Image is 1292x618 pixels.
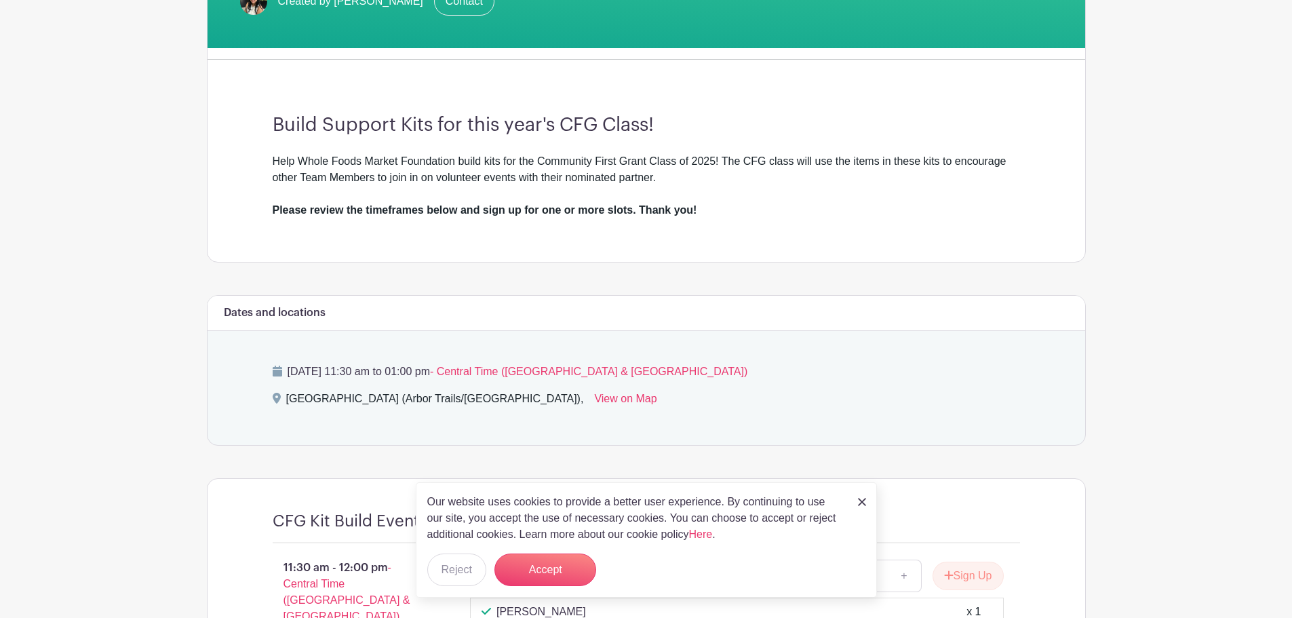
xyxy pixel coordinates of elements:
p: [DATE] 11:30 am to 01:00 pm [273,364,1020,380]
h6: Dates and locations [224,307,326,320]
img: close_button-5f87c8562297e5c2d7936805f587ecaba9071eb48480494691a3f1689db116b3.svg [858,498,866,506]
h4: CFG Kit Build Event [273,511,420,531]
strong: Please review the timeframes below and sign up for one or more slots. Thank you! [273,204,697,216]
h3: Build Support Kits for this year's CFG Class! [273,114,1020,137]
div: Help Whole Foods Market Foundation build kits for the Community First Grant Class of 2025! The CF... [273,153,1020,218]
button: Accept [494,554,596,586]
button: Reject [427,554,486,586]
div: [GEOGRAPHIC_DATA] (Arbor Trails/[GEOGRAPHIC_DATA]), [286,391,584,412]
a: View on Map [594,391,657,412]
p: Our website uses cookies to provide a better user experience. By continuing to use our site, you ... [427,494,844,543]
button: Sign Up [933,562,1004,590]
a: + [887,560,921,592]
a: Here [689,528,713,540]
span: - Central Time ([GEOGRAPHIC_DATA] & [GEOGRAPHIC_DATA]) [430,366,747,377]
